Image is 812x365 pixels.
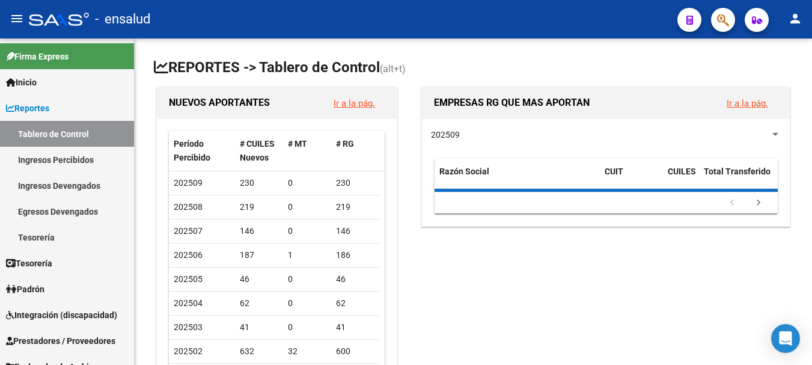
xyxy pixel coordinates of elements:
[154,58,793,79] h1: REPORTES -> Tablero de Control
[174,139,210,162] span: Período Percibido
[727,98,768,109] a: Ir a la pág.
[288,272,326,286] div: 0
[240,224,278,238] div: 146
[174,226,203,236] span: 202507
[10,11,24,26] mat-icon: menu
[174,346,203,356] span: 202502
[336,224,374,238] div: 146
[336,296,374,310] div: 62
[169,131,235,171] datatable-header-cell: Período Percibido
[663,159,699,198] datatable-header-cell: CUILES
[174,274,203,284] span: 202505
[600,159,663,198] datatable-header-cell: CUIT
[717,92,778,114] button: Ir a la pág.
[240,296,278,310] div: 62
[288,139,307,149] span: # MT
[336,248,374,262] div: 186
[747,197,770,210] a: go to next page
[334,98,375,109] a: Ir a la pág.
[6,76,37,89] span: Inicio
[6,257,52,270] span: Tesorería
[240,248,278,262] div: 187
[331,131,379,171] datatable-header-cell: # RG
[240,272,278,286] div: 46
[788,11,802,26] mat-icon: person
[434,97,590,108] span: EMPRESAS RG QUE MAS APORTAN
[668,167,696,176] span: CUILES
[6,308,117,322] span: Integración (discapacidad)
[288,248,326,262] div: 1
[324,92,385,114] button: Ir a la pág.
[288,296,326,310] div: 0
[6,334,115,348] span: Prestadores / Proveedores
[240,200,278,214] div: 219
[431,130,460,140] span: 202509
[235,131,283,171] datatable-header-cell: # CUILES Nuevos
[6,50,69,63] span: Firma Express
[704,167,771,176] span: Total Transferido
[283,131,331,171] datatable-header-cell: # MT
[240,321,278,334] div: 41
[435,159,600,198] datatable-header-cell: Razón Social
[380,63,406,75] span: (alt+t)
[6,102,49,115] span: Reportes
[288,224,326,238] div: 0
[699,159,783,198] datatable-header-cell: Total Transferido
[336,176,374,190] div: 230
[169,97,270,108] span: NUEVOS APORTANTES
[336,200,374,214] div: 219
[336,345,374,358] div: 600
[174,202,203,212] span: 202508
[288,345,326,358] div: 32
[174,322,203,332] span: 202503
[240,139,275,162] span: # CUILES Nuevos
[6,283,44,296] span: Padrón
[95,6,150,32] span: - ensalud
[336,272,374,286] div: 46
[288,200,326,214] div: 0
[174,298,203,308] span: 202504
[288,321,326,334] div: 0
[240,345,278,358] div: 632
[439,167,489,176] span: Razón Social
[336,321,374,334] div: 41
[336,139,354,149] span: # RG
[288,176,326,190] div: 0
[174,178,203,188] span: 202509
[721,197,743,210] a: go to previous page
[240,176,278,190] div: 230
[771,324,800,353] div: Open Intercom Messenger
[174,250,203,260] span: 202506
[605,167,623,176] span: CUIT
